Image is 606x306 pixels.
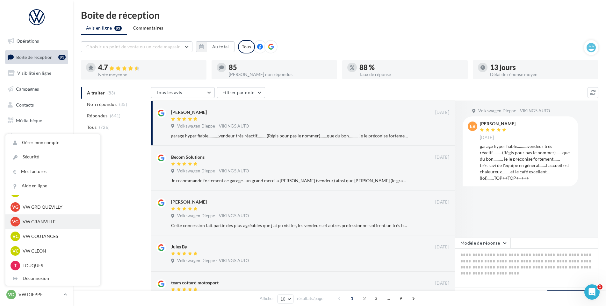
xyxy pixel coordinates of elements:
[171,177,408,184] div: Je recommande fortement ce garage...un grand merci a [PERSON_NAME] (vendeur) ainsi que [PERSON_NA...
[5,164,100,179] a: Mes factures
[23,262,93,269] p: TOUQUES
[16,54,53,59] span: Boîte de réception
[171,154,205,160] div: Becom Solutions
[435,199,449,205] span: [DATE]
[99,125,110,130] span: (726)
[8,291,14,298] span: VD
[297,296,323,302] span: résultats/page
[4,146,69,164] a: PLV et print personnalisable
[171,133,408,139] div: garage hyper fiable...........vendeur très réactif..........(Régis pour pas le nommer).......que ...
[435,110,449,115] span: [DATE]
[16,134,37,139] span: Calendrier
[98,73,201,77] div: Note moyenne
[217,87,265,98] button: Filtrer par note
[478,108,550,114] span: Volkswagen Dieppe - VIKINGS AUTO
[490,72,593,77] div: Délai de réponse moyen
[23,248,93,254] p: VW CLEON
[177,168,249,174] span: Volkswagen Dieppe - VIKINGS AUTO
[435,244,449,250] span: [DATE]
[5,289,68,301] a: VD VW DIEPPE
[133,25,163,31] span: Commentaires
[278,295,294,303] button: 10
[12,248,18,254] span: VC
[12,204,18,210] span: VG
[347,293,357,303] span: 1
[4,167,69,185] a: Campagnes DataOnDemand
[396,293,406,303] span: 9
[4,34,69,48] a: Opérations
[12,219,18,225] span: VG
[5,179,100,193] a: Aide en ligne
[5,271,100,286] div: Déconnexion
[23,204,93,210] p: VW GRD QUEVILLY
[16,102,34,107] span: Contacts
[229,72,332,77] div: [PERSON_NAME] non répondus
[4,114,69,127] a: Médiathèque
[87,113,108,119] span: Répondus
[23,219,93,225] p: VW GRANVILLE
[5,136,100,150] a: Gérer mon compte
[196,41,234,52] button: Au total
[177,213,249,219] span: Volkswagen Dieppe - VIKINGS AUTO
[16,118,42,123] span: Médiathèque
[171,280,219,286] div: team cottard motosport
[4,50,69,64] a: Boîte de réception83
[17,38,39,44] span: Opérations
[171,109,207,115] div: [PERSON_NAME]
[177,123,249,129] span: Volkswagen Dieppe - VIKINGS AUTO
[5,150,100,164] a: Sécurité
[4,66,69,80] a: Visibilité en ligne
[470,123,475,129] span: EB
[359,64,463,71] div: 88 %
[480,135,494,141] span: [DATE]
[12,233,18,240] span: VC
[87,101,117,108] span: Non répondus
[4,98,69,112] a: Contacts
[383,293,393,303] span: ...
[110,113,121,118] span: (641)
[260,296,274,302] span: Afficher
[81,10,598,20] div: Boîte de réception
[58,55,66,60] div: 83
[156,90,182,95] span: Tous les avis
[435,281,449,286] span: [DATE]
[14,262,17,269] span: T
[98,64,201,71] div: 4.7
[238,40,255,53] div: Tous
[359,293,370,303] span: 2
[4,130,69,143] a: Calendrier
[359,72,463,77] div: Taux de réponse
[597,284,602,289] span: 1
[17,70,51,76] span: Visibilité en ligne
[480,122,516,126] div: [PERSON_NAME]
[86,44,181,49] span: Choisir un point de vente ou un code magasin
[18,291,61,298] p: VW DIEPPE
[584,284,600,300] iframe: Intercom live chat
[229,64,332,71] div: 85
[280,296,286,302] span: 10
[171,199,207,205] div: [PERSON_NAME]
[435,155,449,160] span: [DATE]
[455,238,510,248] button: Modèle de réponse
[4,82,69,96] a: Campagnes
[171,244,187,250] div: Jules By
[119,102,127,107] span: (85)
[16,86,39,92] span: Campagnes
[490,64,593,71] div: 13 jours
[207,41,234,52] button: Au total
[177,258,249,264] span: Volkswagen Dieppe - VIKINGS AUTO
[87,124,97,130] span: Tous
[371,293,381,303] span: 3
[23,233,93,240] p: VW COUTANCES
[480,143,573,181] div: garage hyper fiable...........vendeur très réactif..........(Régis pour pas le nommer).......que ...
[151,87,215,98] button: Tous les avis
[171,222,408,229] div: Cette concession fait partie des plus agréables que j'ai pu visiter, les vendeurs et autres profe...
[81,41,192,52] button: Choisir un point de vente ou un code magasin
